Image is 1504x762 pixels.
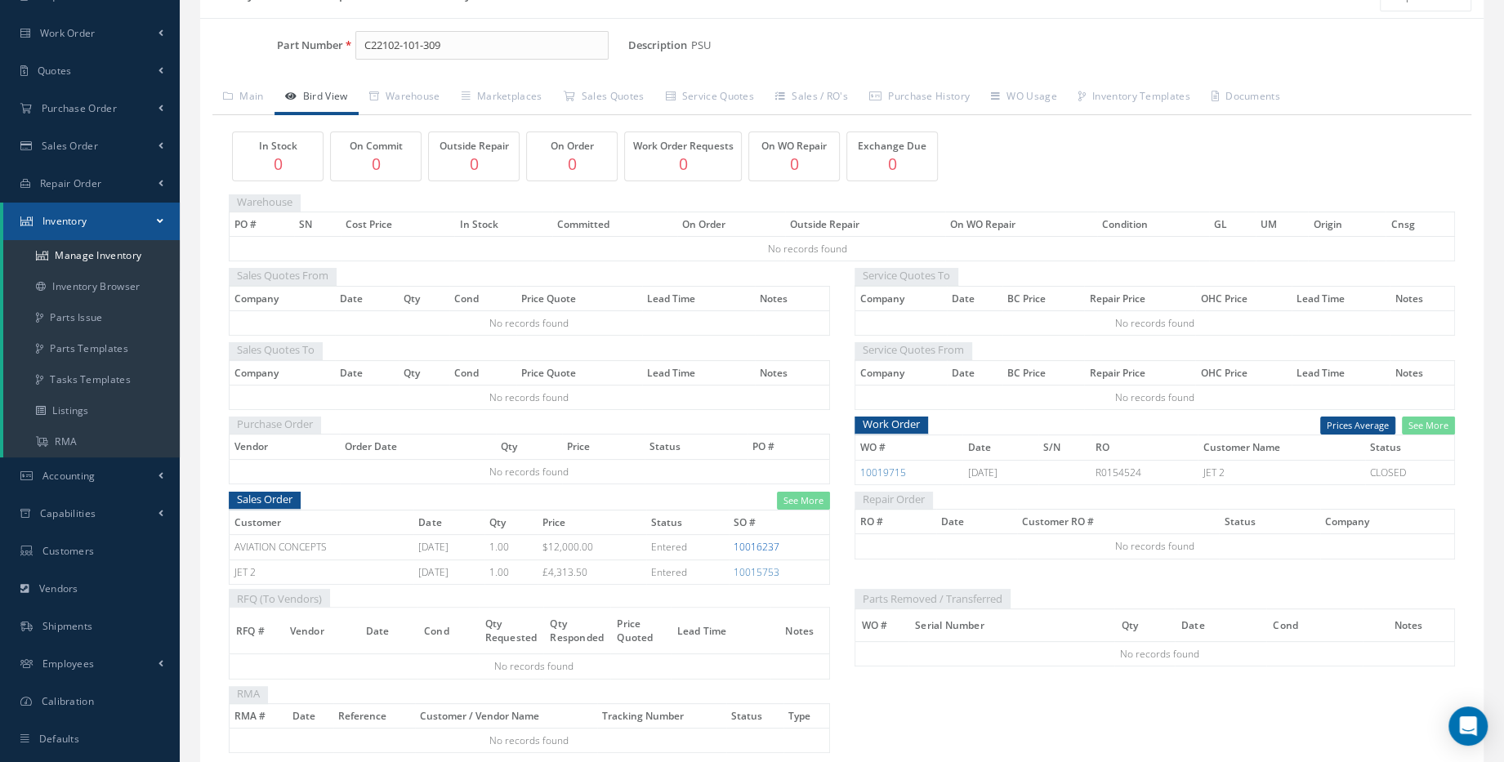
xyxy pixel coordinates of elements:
[230,237,1386,261] td: No records found
[230,212,295,237] th: PO #
[3,240,180,271] a: Manage Inventory
[855,360,947,385] th: Company
[1091,435,1198,460] th: RO
[1402,417,1455,435] a: See More
[42,544,95,558] span: Customers
[855,340,972,360] span: Service Quotes From
[947,360,1002,385] th: Date
[413,535,484,559] td: [DATE]
[3,203,180,240] a: Inventory
[646,559,729,584] td: Entered
[915,617,984,632] span: Serial Number
[230,311,830,336] td: No records found
[230,459,830,483] td: No records found
[645,434,748,459] th: Status
[1201,81,1291,115] a: Documents
[1002,360,1084,385] th: BC Price
[860,466,906,479] a: 10019715
[691,31,717,60] span: PSU
[3,333,180,364] a: Parts Templates
[538,535,646,559] td: $12,000.00
[1365,435,1454,460] th: Status
[1195,286,1291,310] th: OHC Price
[855,489,933,510] span: Repair Order
[855,414,928,434] span: Work Order
[562,434,645,459] th: Price
[229,340,323,360] span: Sales Quotes To
[451,81,553,115] a: Marketplaces
[485,615,538,644] span: Qty Requested
[642,360,755,385] th: Lead Time
[726,704,783,729] th: Status
[40,26,96,40] span: Work Order
[230,510,414,535] th: Customer
[1394,617,1422,632] span: Notes
[538,510,646,535] th: Price
[399,360,449,385] th: Qty
[413,510,484,535] th: Date
[1084,360,1195,385] th: Repair Price
[862,617,888,632] span: WO #
[855,510,936,534] th: RO #
[496,434,562,459] th: Qty
[230,286,336,310] th: Company
[294,212,341,237] th: SN
[484,510,538,535] th: Qty
[484,559,538,584] td: 1.00
[200,39,343,51] label: Part Number
[646,535,729,559] td: Entered
[288,704,333,729] th: Date
[39,732,79,746] span: Defaults
[1017,510,1219,534] th: Customer RO #
[748,434,829,459] th: PO #
[433,140,515,152] h5: Outside Repair
[962,460,1038,484] td: [DATE]
[629,140,737,152] h5: Work Order Requests
[855,286,947,310] th: Company
[654,81,765,115] a: Service Quotes
[1084,286,1195,310] th: Repair Price
[755,360,829,385] th: Notes
[3,302,180,333] a: Parts Issue
[229,414,321,434] span: Purchase Order
[755,286,829,310] th: Notes
[642,286,755,310] th: Lead Time
[237,140,319,152] h5: In Stock
[230,729,830,753] td: No records found
[1121,617,1138,632] span: Qty
[230,559,414,584] td: JET 2
[3,271,180,302] a: Inventory Browser
[1198,460,1365,484] td: JET 2
[1365,460,1454,484] td: CLOSED
[230,360,336,385] th: Company
[3,364,180,395] a: Tasks Templates
[677,212,784,237] th: On Order
[872,642,1448,666] div: No records found
[765,81,859,115] a: Sales / RO's
[646,510,729,535] th: Status
[42,469,96,483] span: Accounting
[335,140,417,152] h5: On Commit
[1038,435,1091,460] th: S/N
[785,212,945,237] th: Outside Repair
[290,622,324,638] span: Vendor
[617,615,653,644] span: Price Quoted
[855,534,1455,559] td: No records found
[1198,435,1365,460] th: Customer Name
[851,152,933,176] p: 0
[552,212,678,237] th: Committed
[531,140,613,152] h5: On Order
[855,265,958,286] span: Service Quotes To
[1002,286,1084,310] th: BC Price
[980,81,1068,115] a: WO Usage
[1390,286,1454,310] th: Notes
[38,64,72,78] span: Quotes
[3,426,180,457] a: RMA
[552,81,654,115] a: Sales Quotes
[230,434,340,459] th: Vendor
[449,286,516,310] th: Cond
[42,619,93,633] span: Shipments
[516,286,642,310] th: Price Quote
[42,139,98,153] span: Sales Order
[936,510,1017,534] th: Date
